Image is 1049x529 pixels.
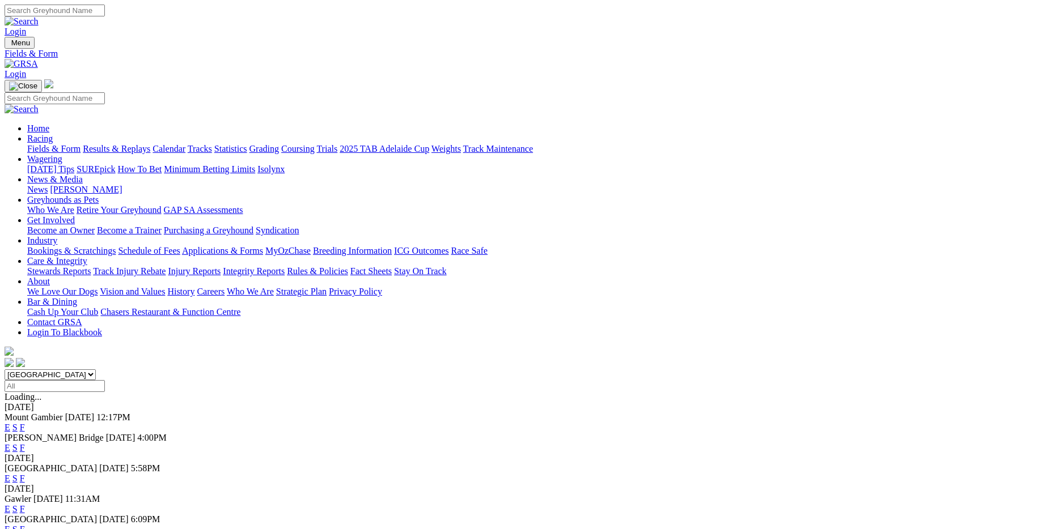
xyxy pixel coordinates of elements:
[16,358,25,367] img: twitter.svg
[9,82,37,91] img: Close
[5,27,26,36] a: Login
[27,205,74,215] a: Who We Are
[167,287,194,296] a: History
[5,80,42,92] button: Toggle navigation
[5,37,35,49] button: Toggle navigation
[131,463,160,473] span: 5:58PM
[5,453,1044,463] div: [DATE]
[5,473,10,483] a: E
[44,79,53,88] img: logo-grsa-white.png
[394,246,449,255] a: ICG Outcomes
[5,392,41,402] span: Loading...
[5,5,105,16] input: Search
[20,443,25,453] a: F
[153,144,185,153] a: Calendar
[5,463,97,473] span: [GEOGRAPHIC_DATA]
[197,287,225,296] a: Careers
[27,195,99,204] a: Greyhounds as Pets
[65,494,100,504] span: 11:31AM
[5,433,104,442] span: [PERSON_NAME] Bridge
[27,276,50,286] a: About
[5,402,1044,412] div: [DATE]
[287,266,348,276] a: Rules & Policies
[164,164,255,174] a: Minimum Betting Limits
[65,412,95,422] span: [DATE]
[5,412,63,422] span: Mount Gambier
[100,307,240,317] a: Chasers Restaurant & Function Centre
[106,433,136,442] span: [DATE]
[99,463,129,473] span: [DATE]
[5,358,14,367] img: facebook.svg
[27,266,91,276] a: Stewards Reports
[451,246,487,255] a: Race Safe
[5,494,31,504] span: Gawler
[432,144,461,153] a: Weights
[316,144,337,153] a: Trials
[5,92,105,104] input: Search
[5,484,1044,494] div: [DATE]
[27,185,48,194] a: News
[340,144,429,153] a: 2025 TAB Adelaide Cup
[164,205,243,215] a: GAP SA Assessments
[214,144,247,153] a: Statistics
[27,307,1044,317] div: Bar & Dining
[118,246,180,255] a: Schedule of Fees
[12,504,18,514] a: S
[96,412,130,422] span: 12:17PM
[227,287,274,296] a: Who We Are
[5,16,39,27] img: Search
[27,225,1044,236] div: Get Involved
[5,49,1044,59] div: Fields & Form
[27,215,75,225] a: Get Involved
[27,256,87,266] a: Care & Integrity
[27,287,1044,297] div: About
[249,144,279,153] a: Grading
[5,514,97,524] span: [GEOGRAPHIC_DATA]
[131,514,160,524] span: 6:09PM
[27,164,1044,174] div: Wagering
[12,443,18,453] a: S
[97,225,162,235] a: Become a Trainer
[27,164,74,174] a: [DATE] Tips
[168,266,221,276] a: Injury Reports
[27,123,49,133] a: Home
[27,266,1044,276] div: Care & Integrity
[99,514,129,524] span: [DATE]
[27,236,57,245] a: Industry
[188,144,212,153] a: Tracks
[329,287,382,296] a: Privacy Policy
[164,225,253,235] a: Purchasing a Greyhound
[83,144,150,153] a: Results & Replays
[27,287,98,296] a: We Love Our Dogs
[256,225,299,235] a: Syndication
[27,246,116,255] a: Bookings & Scratchings
[27,185,1044,195] div: News & Media
[257,164,285,174] a: Isolynx
[27,134,53,143] a: Racing
[33,494,63,504] span: [DATE]
[50,185,122,194] a: [PERSON_NAME]
[5,504,10,514] a: E
[27,205,1044,215] div: Greyhounds as Pets
[27,225,95,235] a: Become an Owner
[93,266,166,276] a: Track Injury Rebate
[20,473,25,483] a: F
[463,144,533,153] a: Track Maintenance
[118,164,162,174] a: How To Bet
[5,423,10,432] a: E
[27,174,83,184] a: News & Media
[100,287,165,296] a: Vision and Values
[27,327,102,337] a: Login To Blackbook
[5,104,39,114] img: Search
[27,246,1044,256] div: Industry
[350,266,392,276] a: Fact Sheets
[223,266,285,276] a: Integrity Reports
[77,205,162,215] a: Retire Your Greyhound
[394,266,446,276] a: Stay On Track
[182,246,263,255] a: Applications & Forms
[12,473,18,483] a: S
[27,317,82,327] a: Contact GRSA
[12,423,18,432] a: S
[27,154,62,164] a: Wagering
[20,423,25,432] a: F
